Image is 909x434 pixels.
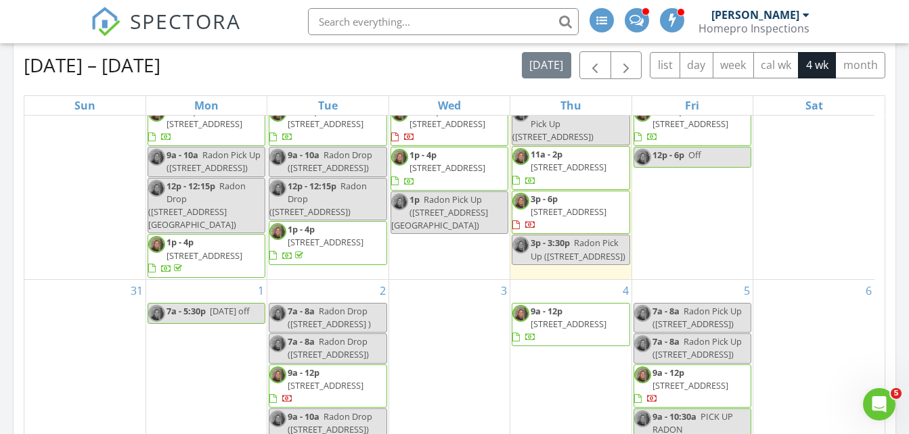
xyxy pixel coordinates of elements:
[512,148,529,165] img: img_1802.jpeg
[512,237,529,254] img: img_1802.jpeg
[269,366,363,404] a: 9a - 12p [STREET_ADDRESS]
[269,410,286,427] img: img_1802.jpeg
[288,305,315,317] span: 7a - 8a
[148,305,165,322] img: img_1802.jpeg
[391,105,485,143] a: 9a - 12p [STREET_ADDRESS]
[498,280,510,302] a: Go to September 3, 2025
[652,335,742,360] span: Radon Pick Up ([STREET_ADDRESS])
[409,149,437,161] span: 1p - 4p
[711,8,799,22] div: [PERSON_NAME]
[409,193,420,206] span: 1p
[863,388,895,420] iframe: Intercom live chat
[146,80,267,280] td: Go to August 25, 2025
[288,236,363,248] span: [STREET_ADDRESS]
[288,366,319,379] span: 9a - 12p
[531,206,606,218] span: [STREET_ADDRESS]
[409,118,485,130] span: [STREET_ADDRESS]
[682,96,702,115] a: Friday
[522,52,571,78] button: [DATE]
[531,237,570,249] span: 3p - 3:30p
[634,410,651,427] img: img_1802.jpeg
[531,305,562,317] span: 9a - 12p
[652,410,696,423] span: 9a - 10:30a
[288,305,371,330] span: Radon Drop ([STREET_ADDRESS] )
[531,148,562,160] span: 11a - 2p
[713,52,754,78] button: week
[409,105,441,117] span: 9a - 12p
[512,305,529,322] img: img_1802.jpeg
[652,305,742,330] span: Radon Pick Up ([STREET_ADDRESS])
[148,149,165,166] img: img_1802.jpeg
[148,105,242,143] a: 9a - 12p [STREET_ADDRESS]
[269,223,363,261] a: 1p - 4p [STREET_ADDRESS]
[650,52,680,78] button: list
[288,410,319,423] span: 9a - 10a
[167,305,206,317] span: 7a - 5:30p
[269,335,286,352] img: img_1802.jpeg
[391,103,508,147] a: 9a - 12p [STREET_ADDRESS]
[269,366,286,383] img: img_1802.jpeg
[512,191,629,235] a: 3p - 6p [STREET_ADDRESS]
[269,103,386,147] a: 9a - 12p [STREET_ADDRESS]
[634,335,651,352] img: img_1802.jpeg
[130,7,241,35] span: SPECTORA
[512,148,606,186] a: 11a - 2p [STREET_ADDRESS]
[288,335,369,360] span: Radon Drop ([STREET_ADDRESS])
[72,96,98,115] a: Sunday
[634,366,651,383] img: img_1802.jpeg
[269,149,286,166] img: img_1802.jpeg
[579,51,611,79] button: Previous
[391,193,488,231] span: Radon Pick Up ([STREET_ADDRESS][GEOGRAPHIC_DATA])
[148,236,165,253] img: img_1802.jpeg
[255,280,267,302] a: Go to September 1, 2025
[634,305,651,322] img: img_1802.jpeg
[391,149,408,166] img: img_1802.jpeg
[148,103,265,147] a: 9a - 12p [STREET_ADDRESS]
[267,80,389,280] td: Go to August 26, 2025
[288,335,315,347] span: 7a - 8a
[24,51,160,78] h2: [DATE] – [DATE]
[634,364,751,408] a: 9a - 12p [STREET_ADDRESS]
[652,105,684,117] span: 9a - 12p
[531,237,625,262] span: Radon Pick Up ([STREET_ADDRESS])
[512,305,606,343] a: 9a - 12p [STREET_ADDRESS]
[167,118,242,130] span: [STREET_ADDRESS]
[835,52,885,78] button: month
[167,180,215,192] span: 12p - 12:15p
[288,105,319,117] span: 9a - 12p
[288,180,336,192] span: 12p - 12:15p
[269,105,363,143] a: 9a - 12p [STREET_ADDRESS]
[148,236,242,274] a: 1p - 4p [STREET_ADDRESS]
[288,118,363,130] span: [STREET_ADDRESS]
[391,147,508,191] a: 1p - 4p [STREET_ADDRESS]
[634,149,651,166] img: img_1802.jpeg
[315,96,340,115] a: Tuesday
[288,223,315,235] span: 1p - 4p
[510,80,631,280] td: Go to August 28, 2025
[531,161,606,173] span: [STREET_ADDRESS]
[435,96,464,115] a: Wednesday
[631,80,753,280] td: Go to August 29, 2025
[652,305,680,317] span: 7a - 8a
[688,149,701,161] span: Off
[91,7,120,37] img: The Best Home Inspection Software - Spectora
[512,193,529,210] img: img_1802.jpeg
[634,366,728,404] a: 9a - 12p [STREET_ADDRESS]
[680,52,713,78] button: day
[269,180,286,197] img: img_1802.jpeg
[863,280,874,302] a: Go to September 6, 2025
[409,162,485,174] span: [STREET_ADDRESS]
[192,96,221,115] a: Monday
[531,105,592,117] span: 10:30a - 10:45a
[803,96,826,115] a: Saturday
[558,96,584,115] a: Thursday
[391,193,408,210] img: img_1802.jpeg
[148,234,265,278] a: 1p - 4p [STREET_ADDRESS]
[269,223,286,240] img: img_1802.jpeg
[652,366,684,379] span: 9a - 12p
[652,335,680,347] span: 7a - 8a
[512,146,629,190] a: 11a - 2p [STREET_ADDRESS]
[798,52,836,78] button: 4 wk
[24,80,146,280] td: Go to August 24, 2025
[288,149,372,174] span: Radon Drop ([STREET_ADDRESS])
